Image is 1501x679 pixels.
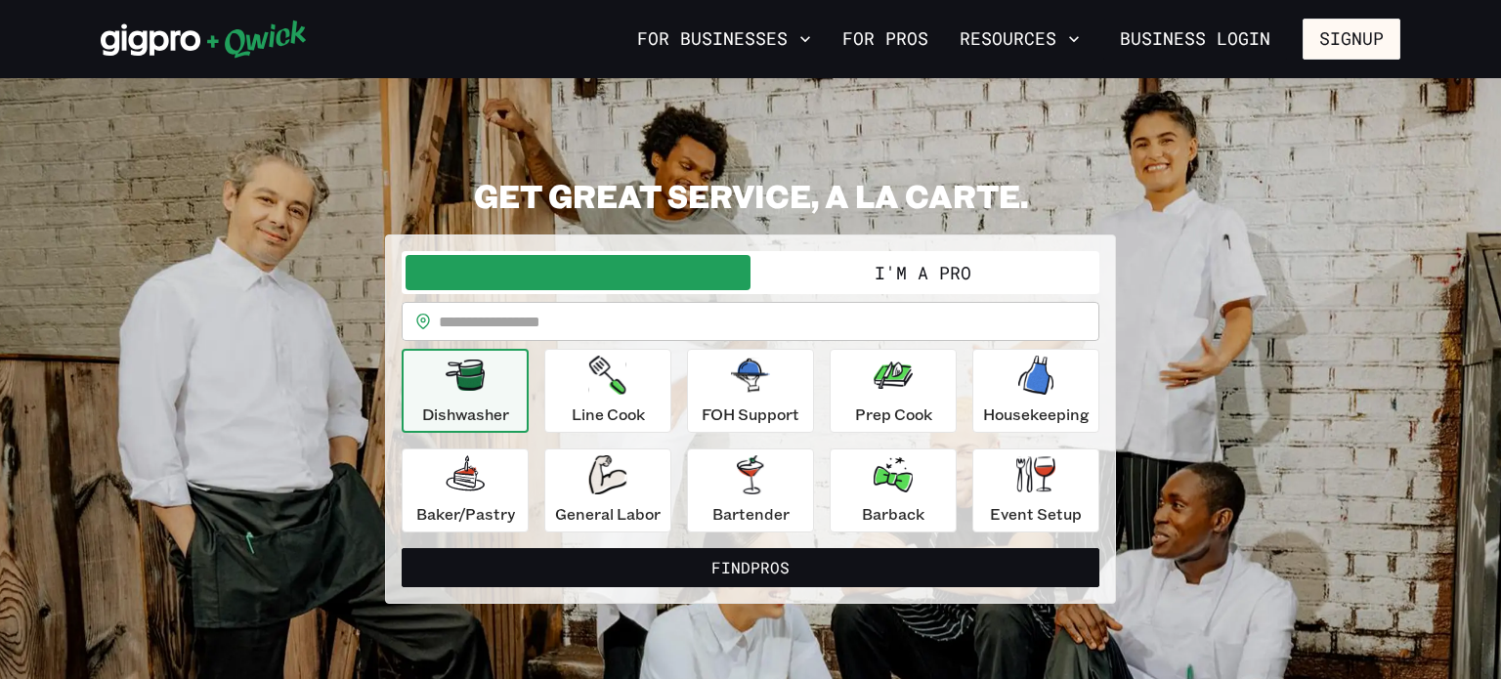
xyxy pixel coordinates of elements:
[990,502,1082,526] p: Event Setup
[712,502,790,526] p: Bartender
[1303,19,1400,60] button: Signup
[416,502,515,526] p: Baker/Pastry
[830,349,957,433] button: Prep Cook
[952,22,1088,56] button: Resources
[750,255,1095,290] button: I'm a Pro
[687,448,814,532] button: Bartender
[835,22,936,56] a: For Pros
[422,403,509,426] p: Dishwasher
[855,403,932,426] p: Prep Cook
[402,448,529,532] button: Baker/Pastry
[1103,19,1287,60] a: Business Login
[972,349,1099,433] button: Housekeeping
[862,502,924,526] p: Barback
[544,448,671,532] button: General Labor
[830,448,957,532] button: Barback
[572,403,645,426] p: Line Cook
[555,502,661,526] p: General Labor
[972,448,1099,532] button: Event Setup
[402,548,1099,587] button: FindPros
[702,403,799,426] p: FOH Support
[385,176,1116,215] h2: GET GREAT SERVICE, A LA CARTE.
[544,349,671,433] button: Line Cook
[983,403,1090,426] p: Housekeeping
[687,349,814,433] button: FOH Support
[629,22,819,56] button: For Businesses
[406,255,750,290] button: I'm a Business
[402,349,529,433] button: Dishwasher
